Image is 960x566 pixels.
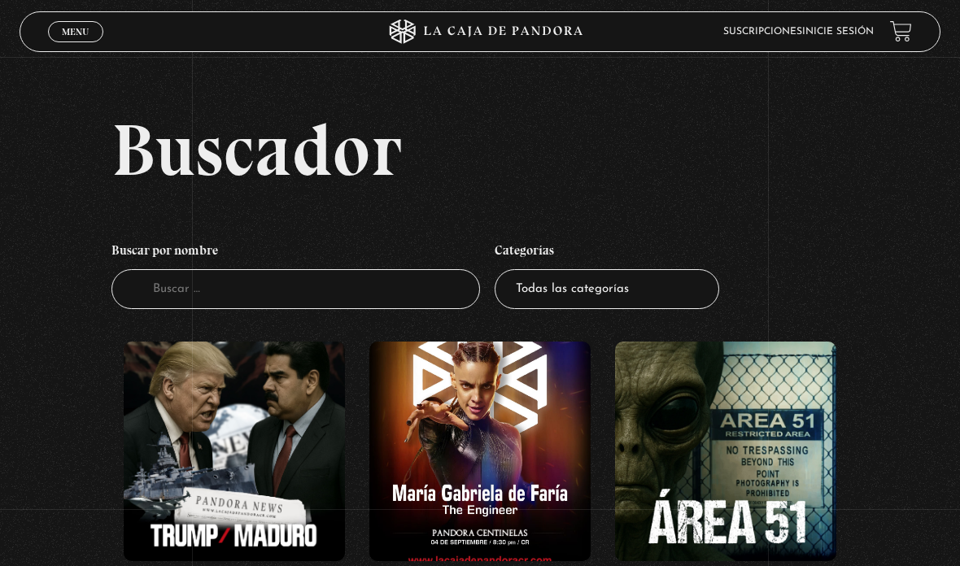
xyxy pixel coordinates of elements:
[495,235,719,269] h4: Categorías
[723,27,802,37] a: Suscripciones
[57,41,95,52] span: Cerrar
[62,27,89,37] span: Menu
[111,235,480,269] h4: Buscar por nombre
[890,20,912,42] a: View your shopping cart
[111,113,941,186] h2: Buscador
[802,27,874,37] a: Inicie sesión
